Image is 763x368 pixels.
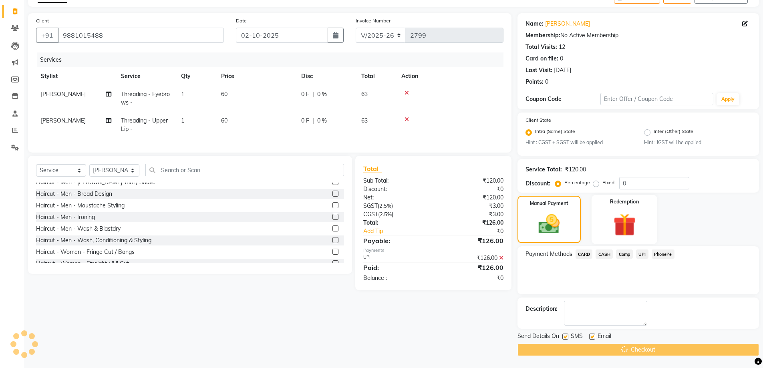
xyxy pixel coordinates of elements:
div: ₹120.00 [433,193,509,202]
label: Fixed [602,179,614,186]
th: Total [356,67,397,85]
div: UPI [357,254,433,262]
th: Service [116,67,176,85]
div: ₹126.00 [433,254,509,262]
span: | [312,117,314,125]
span: CGST [363,211,378,218]
div: Balance : [357,274,433,282]
span: 0 % [317,90,327,99]
div: Haircut - Men - Wash & Blastdry [36,225,121,233]
div: Sub Total: [357,177,433,185]
div: ₹126.00 [433,236,509,245]
span: UPI [636,249,648,259]
span: Comp [616,249,633,259]
label: Client State [525,117,551,124]
div: 12 [559,43,565,51]
img: _gift.svg [606,211,643,239]
span: [PERSON_NAME] [41,117,86,124]
div: 0 [560,54,563,63]
span: Threading - Eyebrows - [121,90,170,106]
input: Enter Offer / Coupon Code [600,93,713,105]
div: Points: [525,78,544,86]
div: Haircut - Men - Ironing [36,213,95,221]
div: Discount: [357,185,433,193]
input: Search or Scan [145,164,344,176]
span: PhonePe [652,249,674,259]
span: 60 [221,90,227,98]
div: ₹126.00 [433,219,509,227]
label: Intra (Same) State [535,128,575,137]
span: Send Details On [517,332,559,342]
div: ₹120.00 [433,177,509,185]
div: Description: [525,305,558,313]
a: [PERSON_NAME] [545,20,590,28]
div: Membership: [525,31,560,40]
div: Haircut - Men - [PERSON_NAME] Trim / Shave [36,178,155,187]
span: CARD [576,249,593,259]
th: Disc [296,67,356,85]
small: Hint : IGST will be applied [644,139,751,146]
div: 0 [545,78,548,86]
div: Net: [357,193,433,202]
div: Haircut - Men - Wash, Conditioning & Styling [36,236,151,245]
span: | [312,90,314,99]
label: Percentage [564,179,590,186]
div: Coupon Code [525,95,601,103]
div: Name: [525,20,544,28]
small: Hint : CGST + SGST will be applied [525,139,632,146]
div: Service Total: [525,165,562,174]
div: ( ) [357,210,433,219]
div: Total Visits: [525,43,557,51]
span: 2.5% [379,203,391,209]
label: Manual Payment [530,200,568,207]
div: Discount: [525,179,550,188]
span: 0 F [301,117,309,125]
span: 60 [221,117,227,124]
span: 2.5% [380,211,392,217]
div: No Active Membership [525,31,751,40]
div: Paid: [357,263,433,272]
div: ( ) [357,202,433,210]
span: 0 F [301,90,309,99]
span: 0 % [317,117,327,125]
span: 1 [181,90,184,98]
div: Haircut - Women - Fringe Cut / Bangs [36,248,135,256]
label: Inter (Other) State [654,128,693,137]
th: Price [216,67,296,85]
div: Payments [363,247,503,254]
div: ₹3.00 [433,210,509,219]
span: SGST [363,202,378,209]
span: Threading - Upper Lip - [121,117,168,133]
button: Apply [717,93,739,105]
div: ₹120.00 [565,165,586,174]
span: 1 [181,117,184,124]
div: Services [37,52,509,67]
span: CASH [596,249,613,259]
label: Invoice Number [356,17,391,24]
span: 63 [361,117,368,124]
div: ₹126.00 [433,263,509,272]
div: ₹0 [433,274,509,282]
span: SMS [571,332,583,342]
div: Last Visit: [525,66,552,74]
div: Total: [357,219,433,227]
span: Total [363,165,382,173]
button: +91 [36,28,58,43]
div: Card on file: [525,54,558,63]
input: Search by Name/Mobile/Email/Code [58,28,224,43]
div: Haircut - Men - Bread Design [36,190,112,198]
label: Client [36,17,49,24]
span: Payment Methods [525,250,572,258]
label: Redemption [610,198,639,206]
div: Haircut - Men - Moustache Styling [36,201,125,210]
a: Add Tip [357,227,446,235]
div: Payable: [357,236,433,245]
th: Action [397,67,503,85]
div: ₹0 [433,185,509,193]
div: [DATE] [554,66,571,74]
label: Date [236,17,247,24]
img: _cash.svg [532,212,566,236]
span: [PERSON_NAME] [41,90,86,98]
div: ₹3.00 [433,202,509,210]
th: Qty [176,67,216,85]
